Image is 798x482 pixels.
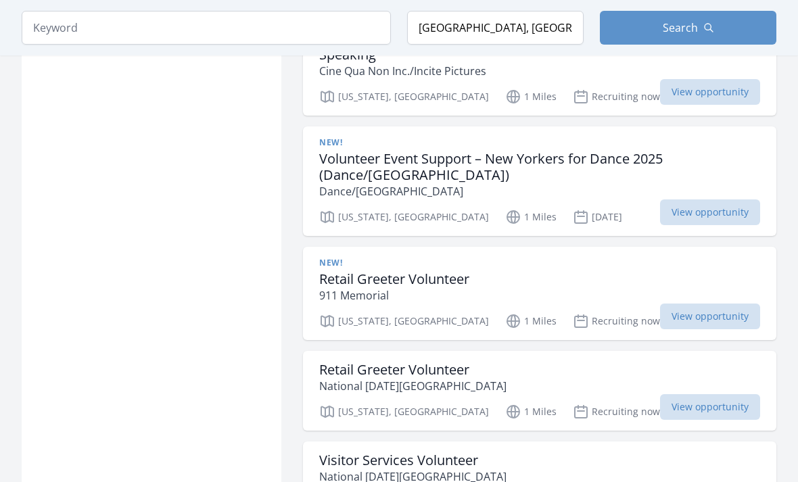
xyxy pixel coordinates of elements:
[407,11,584,45] input: Location
[573,209,622,225] p: [DATE]
[319,183,760,199] p: Dance/[GEOGRAPHIC_DATA]
[663,20,698,36] span: Search
[660,394,760,420] span: View opportunity
[505,313,557,329] p: 1 Miles
[573,313,660,329] p: Recruiting now
[319,151,760,183] h3: Volunteer Event Support – New Yorkers for Dance 2025 (Dance/[GEOGRAPHIC_DATA])
[319,63,760,79] p: Cine Qua Non Inc./Incite Pictures
[319,89,489,105] p: [US_STATE], [GEOGRAPHIC_DATA]
[319,378,507,394] p: National [DATE][GEOGRAPHIC_DATA]
[303,247,776,340] a: New! Retail Greeter Volunteer 911 Memorial [US_STATE], [GEOGRAPHIC_DATA] 1 Miles Recruiting now V...
[22,11,391,45] input: Keyword
[319,271,469,287] h3: Retail Greeter Volunteer
[660,199,760,225] span: View opportunity
[319,362,507,378] h3: Retail Greeter Volunteer
[303,351,776,431] a: Retail Greeter Volunteer National [DATE][GEOGRAPHIC_DATA] [US_STATE], [GEOGRAPHIC_DATA] 1 Miles R...
[660,304,760,329] span: View opportunity
[319,258,342,268] span: New!
[319,287,469,304] p: 911 Memorial
[505,209,557,225] p: 1 Miles
[319,209,489,225] p: [US_STATE], [GEOGRAPHIC_DATA]
[505,404,557,420] p: 1 Miles
[303,20,776,116] a: Spanish Speaking Environmental Justice Documentary **Spanish Speaking Cine Qua Non Inc./Incite Pi...
[319,313,489,329] p: [US_STATE], [GEOGRAPHIC_DATA]
[319,404,489,420] p: [US_STATE], [GEOGRAPHIC_DATA]
[573,89,660,105] p: Recruiting now
[319,137,342,148] span: New!
[600,11,776,45] button: Search
[660,79,760,105] span: View opportunity
[319,452,507,468] h3: Visitor Services Volunteer
[505,89,557,105] p: 1 Miles
[573,404,660,420] p: Recruiting now
[303,126,776,236] a: New! Volunteer Event Support – New Yorkers for Dance 2025 (Dance/[GEOGRAPHIC_DATA]) Dance/[GEOGRA...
